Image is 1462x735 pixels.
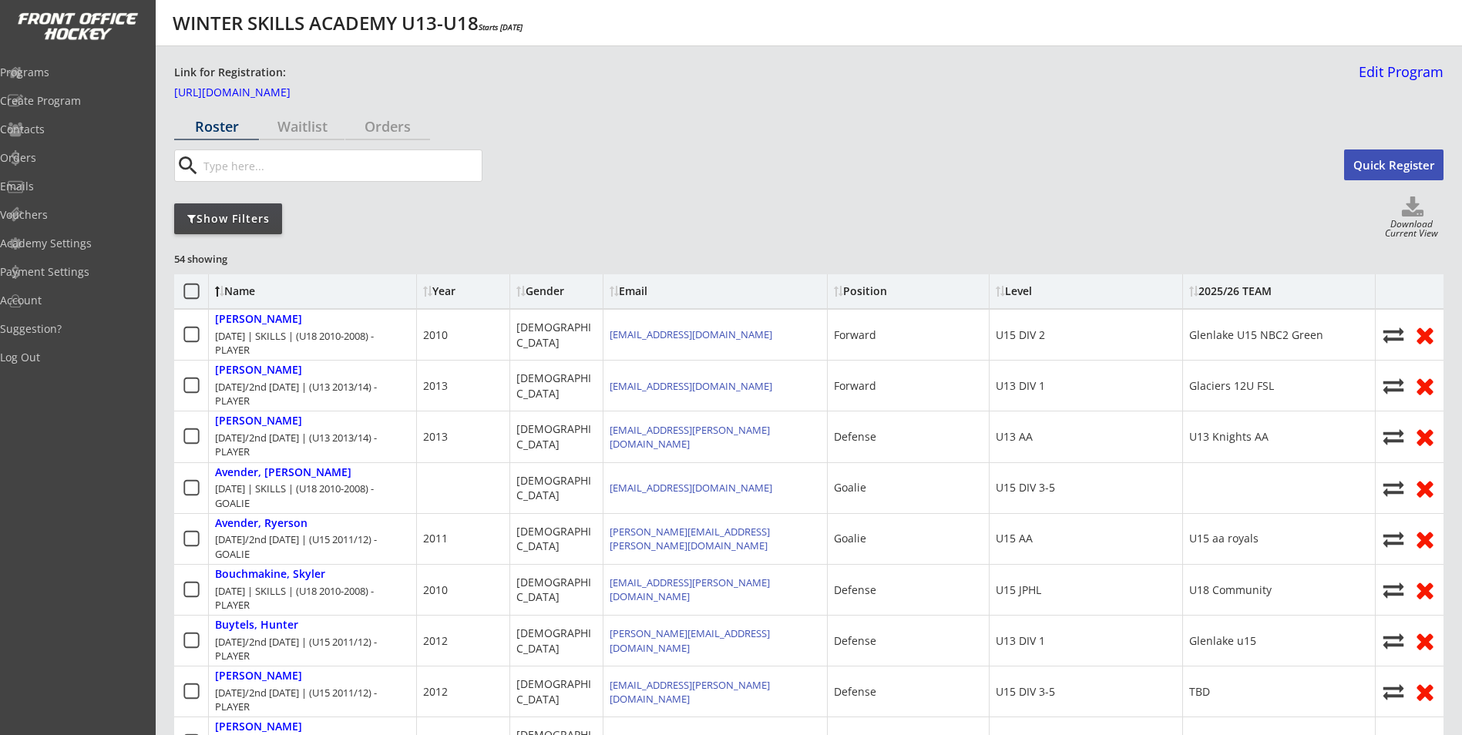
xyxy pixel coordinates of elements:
[996,429,1033,445] div: U13 AA
[610,525,770,552] a: [PERSON_NAME][EMAIL_ADDRESS][PERSON_NAME][DOMAIN_NAME]
[215,286,341,297] div: Name
[1413,578,1437,602] button: Remove from roster (no refund)
[1382,681,1405,702] button: Move player
[215,466,351,479] div: Avender, [PERSON_NAME]
[834,378,876,394] div: Forward
[516,626,597,656] div: [DEMOGRAPHIC_DATA]
[174,119,259,133] div: Roster
[996,684,1055,700] div: U15 DIV 3-5
[610,481,772,495] a: [EMAIL_ADDRESS][DOMAIN_NAME]
[215,584,410,612] div: [DATE] | SKILLS | (U18 2010-2008) - PLAYER
[215,431,410,458] div: [DATE]/2nd [DATE] | (U13 2013/14) - PLAYER
[996,633,1045,649] div: U13 DIV 1
[1413,629,1437,653] button: Remove from roster (no refund)
[215,517,308,530] div: Avender, Ryerson
[423,429,448,445] div: 2013
[423,378,448,394] div: 2013
[610,286,748,297] div: Email
[610,423,770,451] a: [EMAIL_ADDRESS][PERSON_NAME][DOMAIN_NAME]
[215,364,302,377] div: [PERSON_NAME]
[1382,478,1405,498] button: Move player
[1413,680,1437,703] button: Remove from roster (no refund)
[423,327,448,343] div: 2010
[423,633,448,649] div: 2012
[1413,323,1437,347] button: Remove from roster (no refund)
[996,378,1045,394] div: U13 DIV 1
[996,327,1045,343] div: U15 DIV 2
[834,633,876,649] div: Defense
[215,313,302,326] div: [PERSON_NAME]
[1189,429,1269,445] div: U13 Knights AA
[215,670,302,683] div: [PERSON_NAME]
[215,482,410,509] div: [DATE] | SKILLS | (U18 2010-2008) - GOALIE
[1189,286,1272,297] div: 2025/26 TEAM
[215,414,302,428] div: [PERSON_NAME]
[1382,375,1405,396] button: Move player
[610,678,770,706] a: [EMAIL_ADDRESS][PERSON_NAME][DOMAIN_NAME]
[516,473,597,503] div: [DEMOGRAPHIC_DATA]
[1189,582,1272,598] div: U18 Community
[260,119,344,133] div: Waitlist
[996,480,1055,495] div: U15 DIV 3-5
[174,87,328,104] a: [URL][DOMAIN_NAME]
[423,684,448,700] div: 2012
[1382,579,1405,600] button: Move player
[516,320,597,350] div: [DEMOGRAPHIC_DATA]
[516,575,597,605] div: [DEMOGRAPHIC_DATA]
[423,286,503,297] div: Year
[215,329,410,357] div: [DATE] | SKILLS | (U18 2010-2008) - PLAYER
[1189,378,1274,394] div: Glaciers 12U FSL
[215,532,410,560] div: [DATE]/2nd [DATE] | (U15 2011/12) - GOALIE
[1189,684,1210,700] div: TBD
[1413,476,1437,500] button: Remove from roster (no refund)
[423,582,448,598] div: 2010
[834,531,866,546] div: Goalie
[834,327,876,343] div: Forward
[834,684,876,700] div: Defense
[17,12,139,41] img: FOH%20White%20Logo%20Transparent.png
[834,582,876,598] div: Defense
[834,429,876,445] div: Defense
[610,626,770,654] a: [PERSON_NAME][EMAIL_ADDRESS][DOMAIN_NAME]
[423,531,448,546] div: 2011
[1189,327,1323,343] div: Glenlake U15 NBC2 Green
[1353,65,1444,92] a: Edit Program
[516,421,597,451] div: [DEMOGRAPHIC_DATA]
[996,286,1134,297] div: Level
[1382,324,1405,345] button: Move player
[610,379,772,393] a: [EMAIL_ADDRESS][DOMAIN_NAME]
[173,14,523,32] div: WINTER SKILLS ACADEMY U13-U18
[610,576,770,603] a: [EMAIL_ADDRESS][PERSON_NAME][DOMAIN_NAME]
[1413,425,1437,448] button: Remove from roster (no refund)
[215,635,410,663] div: [DATE]/2nd [DATE] | (U15 2011/12) - PLAYER
[345,119,430,133] div: Orders
[215,686,410,713] div: [DATE]/2nd [DATE] | (U15 2011/12) - PLAYER
[516,676,597,706] div: [DEMOGRAPHIC_DATA]
[1189,633,1256,649] div: Glenlake u15
[516,286,597,297] div: Gender
[174,65,288,81] div: Link for Registration:
[1413,374,1437,398] button: Remove from roster (no refund)
[834,286,973,297] div: Position
[1344,149,1444,180] button: Quick Register
[215,380,410,408] div: [DATE]/2nd [DATE] | (U13 2013/14) - PLAYER
[996,582,1041,598] div: U15 JPHL
[1189,531,1259,546] div: U15 aa royals
[215,720,302,733] div: [PERSON_NAME]
[174,252,285,266] div: 54 showing
[1382,630,1405,651] button: Move player
[834,480,866,495] div: Goalie
[174,211,282,227] div: Show Filters
[996,531,1033,546] div: U15 AA
[200,150,482,181] input: Type here...
[479,22,523,32] em: Starts [DATE]
[1380,220,1444,240] div: Download Current View
[1382,529,1405,549] button: Move player
[516,524,597,554] div: [DEMOGRAPHIC_DATA]
[215,619,298,632] div: Buytels, Hunter
[516,371,597,401] div: [DEMOGRAPHIC_DATA]
[175,153,200,178] button: search
[215,568,325,581] div: Bouchmakine, Skyler
[1382,196,1444,220] button: Click to download full roster. Your browser settings may try to block it, check your security set...
[1382,426,1405,447] button: Move player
